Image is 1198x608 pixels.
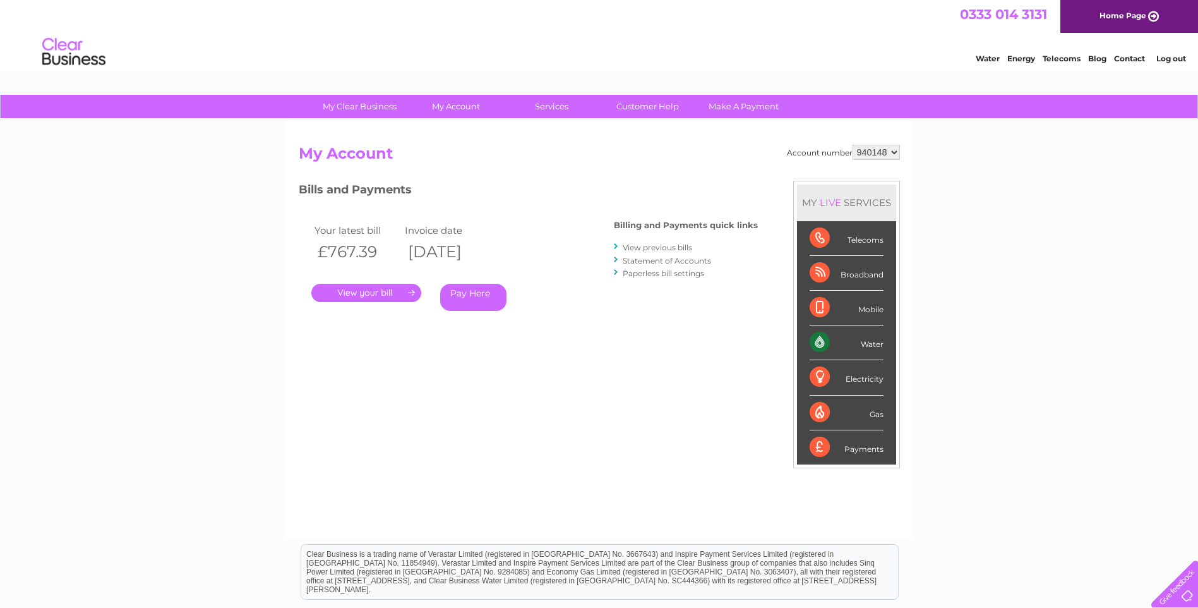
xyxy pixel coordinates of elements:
[810,360,884,395] div: Electricity
[810,396,884,430] div: Gas
[787,145,900,160] div: Account number
[311,284,421,302] a: .
[810,325,884,360] div: Water
[1114,54,1145,63] a: Contact
[1043,54,1081,63] a: Telecoms
[976,54,1000,63] a: Water
[960,6,1047,22] a: 0333 014 3131
[623,269,704,278] a: Paperless bill settings
[810,291,884,325] div: Mobile
[311,222,402,239] td: Your latest bill
[810,430,884,465] div: Payments
[810,221,884,256] div: Telecoms
[1156,54,1186,63] a: Log out
[623,243,692,252] a: View previous bills
[404,95,508,118] a: My Account
[500,95,604,118] a: Services
[797,185,896,221] div: MY SERVICES
[817,197,844,209] div: LIVE
[42,33,106,71] img: logo.png
[308,95,412,118] a: My Clear Business
[301,7,898,61] div: Clear Business is a trading name of Verastar Limited (registered in [GEOGRAPHIC_DATA] No. 3667643...
[440,284,506,311] a: Pay Here
[299,145,900,169] h2: My Account
[311,239,402,265] th: £767.39
[402,239,493,265] th: [DATE]
[402,222,493,239] td: Invoice date
[692,95,796,118] a: Make A Payment
[1088,54,1106,63] a: Blog
[299,181,758,203] h3: Bills and Payments
[1007,54,1035,63] a: Energy
[623,256,711,265] a: Statement of Accounts
[596,95,700,118] a: Customer Help
[810,256,884,291] div: Broadband
[614,221,758,230] h4: Billing and Payments quick links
